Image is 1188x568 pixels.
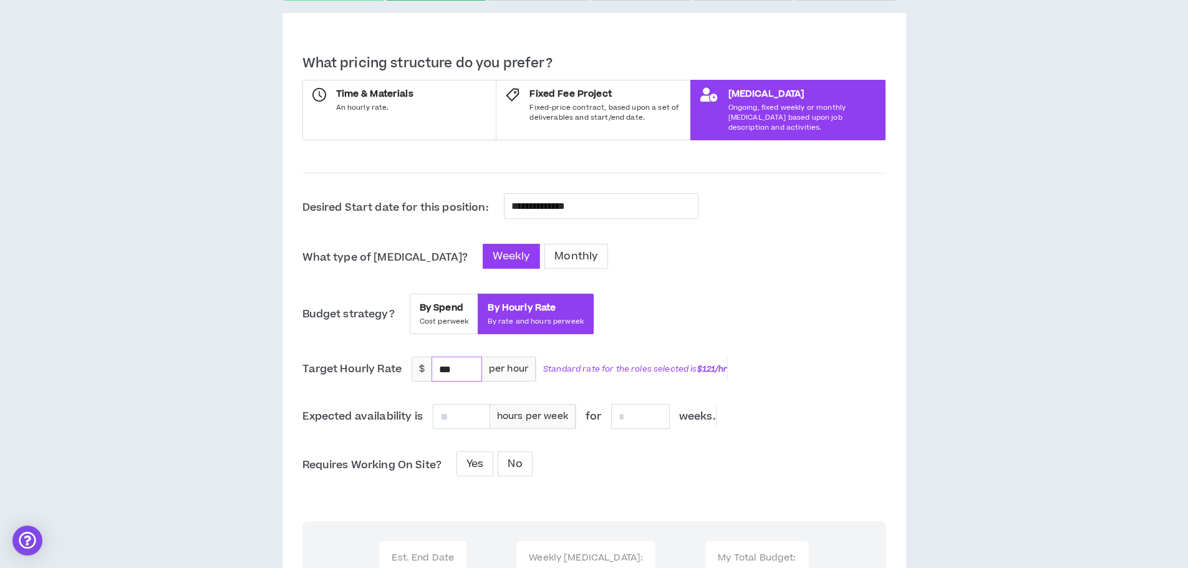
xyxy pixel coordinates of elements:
p: Target Hourly Rate [302,357,413,382]
span: clock-circle [312,88,326,102]
span: Yes [466,456,483,471]
span: Weekly [493,249,530,264]
div: Weekly [MEDICAL_DATA]: [529,551,643,565]
span: By Hourly Rate [488,302,584,314]
span: Cost per week [420,317,469,327]
span: An hourly rate. [336,103,413,113]
p: Budget strategy? [302,307,395,322]
div: hours per week [490,404,576,429]
p: weeks . [669,404,717,429]
span: By rate and hours per week [488,317,584,327]
span: Monthly [554,249,598,264]
span: By Spend [420,302,469,314]
div: $ [412,357,432,382]
p: Desired Start date for this position: [302,200,489,215]
p: Expected availability is [302,404,433,429]
span: No [508,456,522,471]
div: per hour [482,357,536,382]
p: Requires Working On Site? [302,458,442,473]
div: Open Intercom Messenger [12,526,42,556]
span: Ongoing, fixed weekly or monthly [MEDICAL_DATA] based upon job description and activities. [728,103,876,132]
span: Fixed-price contract, based upon a set of deliverables and start/end date. [529,103,681,122]
p: What type of [MEDICAL_DATA]? [302,250,468,265]
p: for [576,404,612,429]
span: [MEDICAL_DATA] [728,88,876,100]
span: Est. End Date [392,551,454,565]
div: My Total Budget: [718,551,796,565]
p: What pricing structure do you prefer? [302,55,886,72]
span: Fixed Fee Project [529,88,681,100]
p: Standard rate for the roles selected is [536,357,728,382]
b: $121 /hr [697,363,728,375]
span: tag [506,88,519,102]
span: Time & Materials [336,88,413,100]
